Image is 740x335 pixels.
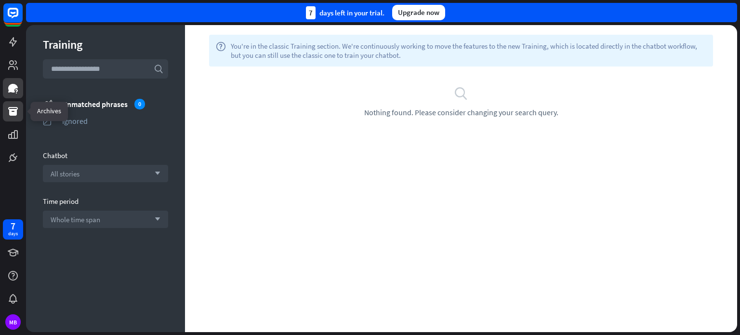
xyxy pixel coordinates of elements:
[392,5,445,20] div: Upgrade now
[43,37,168,52] div: Training
[134,99,145,109] div: 0
[364,107,558,117] span: Nothing found. Please consider changing your search query.
[43,99,53,109] i: unmatched_phrases
[51,215,100,224] span: Whole time span
[8,230,18,237] div: days
[5,314,21,330] div: MB
[454,86,468,100] i: search
[3,219,23,240] a: 7 days
[62,116,168,126] div: Ignored
[306,6,316,19] div: 7
[306,6,384,19] div: days left in your trial.
[43,151,168,160] div: Chatbot
[216,41,226,60] i: help
[150,171,160,176] i: arrow_down
[231,41,706,60] span: You're in the classic Training section. We're continuously working to move the features to the ne...
[11,222,15,230] div: 7
[43,116,53,126] i: ignored
[51,169,79,178] span: All stories
[8,4,37,33] button: Open LiveChat chat widget
[43,197,168,206] div: Time period
[62,99,168,109] div: Unmatched phrases
[154,64,163,74] i: search
[150,216,160,222] i: arrow_down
